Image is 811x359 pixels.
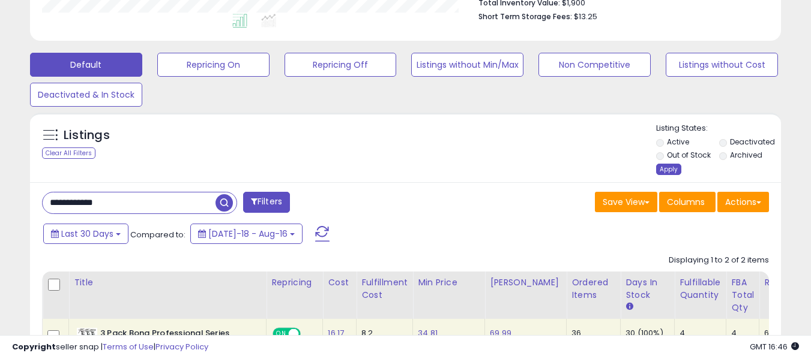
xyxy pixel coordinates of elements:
a: Privacy Policy [155,341,208,352]
button: Columns [659,192,716,212]
label: Deactivated [730,137,775,147]
b: Short Term Storage Fees: [478,11,572,22]
a: Terms of Use [103,341,154,352]
span: $13.25 [574,11,597,22]
span: [DATE]-18 - Aug-16 [208,228,288,240]
button: Repricing Off [285,53,397,77]
small: Days In Stock. [626,301,633,312]
button: Filters [243,192,290,213]
p: Listing States: [656,123,781,134]
div: Clear All Filters [42,147,95,159]
button: Last 30 Days [43,224,128,244]
div: Title [74,276,261,289]
div: ROI [764,276,808,289]
button: Actions [717,192,769,212]
span: 2025-09-16 16:46 GMT [750,341,799,352]
button: Non Competitive [538,53,651,77]
div: Repricing [271,276,318,289]
label: Out of Stock [667,150,711,160]
button: Listings without Cost [666,53,778,77]
span: Last 30 Days [61,228,113,240]
span: Columns [667,196,705,208]
div: seller snap | | [12,342,208,353]
h5: Listings [64,127,110,144]
button: Save View [595,192,657,212]
button: Repricing On [157,53,270,77]
div: Days In Stock [626,276,669,301]
div: Displaying 1 to 2 of 2 items [669,255,769,266]
button: Listings without Min/Max [411,53,523,77]
div: Fulfillment Cost [361,276,408,301]
strong: Copyright [12,341,56,352]
label: Archived [730,150,762,160]
div: Cost [328,276,351,289]
div: Fulfillable Quantity [680,276,721,301]
span: Compared to: [130,229,185,240]
div: Min Price [418,276,480,289]
label: Active [667,137,689,147]
div: Apply [656,164,681,175]
div: [PERSON_NAME] [490,276,561,289]
div: FBA Total Qty [731,276,754,314]
button: Deactivated & In Stock [30,83,142,107]
button: [DATE]-18 - Aug-16 [190,224,303,244]
div: Ordered Items [571,276,615,301]
button: Default [30,53,142,77]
